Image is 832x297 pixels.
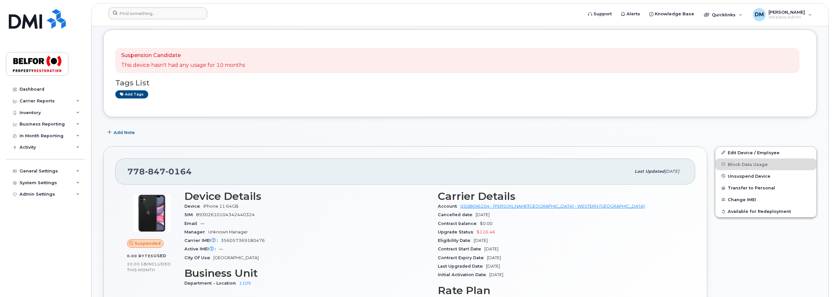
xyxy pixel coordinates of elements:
[114,129,135,136] span: Add Note
[184,212,196,217] span: SIM
[715,170,816,182] button: Unsuspend Device
[127,167,192,176] span: 778
[438,230,477,234] span: Upgrade Status
[108,7,207,19] input: Find something...
[165,167,192,176] span: 0164
[153,253,166,258] span: used
[208,230,248,234] span: Unknown Manager
[121,52,245,59] p: Suspension Candidate
[438,255,487,260] span: Contract Expiry Date
[196,212,255,217] span: 89302610104342440324
[145,167,165,176] span: 847
[127,262,147,266] span: 20.00 GB
[115,90,148,98] a: Add tags
[438,272,489,277] span: Initial Activation Date
[184,281,239,286] span: Department - Location
[438,221,480,226] span: Contract balance
[486,264,500,269] span: [DATE]
[655,11,694,17] span: Knowledge Base
[184,221,200,226] span: Email
[135,240,161,246] span: Suspended
[200,221,205,226] span: —
[127,254,153,258] span: 0.00 Bytes
[715,194,816,205] button: Change IMEI
[489,272,503,277] span: [DATE]
[728,209,791,214] span: Available for Redeployment
[184,238,221,243] span: Carrier IMEI
[699,8,747,21] div: Quicklinks
[221,238,265,243] span: 356057369180476
[115,79,805,87] h3: Tags List
[184,204,203,209] span: Device
[715,205,816,217] button: Available for Redeployment
[487,255,501,260] span: [DATE]
[715,182,816,194] button: Transfer to Personal
[626,11,640,17] span: Alerts
[121,62,245,69] p: This device hasn't had any usage for 10 months
[438,212,476,217] span: Cancelled date
[438,285,683,296] h3: Rate Plan
[728,173,770,178] span: Unsuspend Device
[477,230,495,234] span: $116.46
[438,264,486,269] span: Last Upgraded Date
[438,190,683,202] h3: Carrier Details
[239,281,251,286] a: 1109
[184,255,213,260] span: City Of Use
[219,246,223,251] span: —
[103,127,140,139] button: Add Note
[715,158,816,170] button: Block Data Usage
[748,8,816,21] div: Dan Maiuri
[645,7,699,21] a: Knowledge Base
[616,7,645,21] a: Alerts
[484,246,498,251] span: [DATE]
[184,190,430,202] h3: Device Details
[665,169,679,174] span: [DATE]
[213,255,259,260] span: [GEOGRAPHIC_DATA]
[184,267,430,279] h3: Business Unit
[127,261,171,272] span: included this month
[203,204,238,209] span: iPhone 11 64GB
[635,169,665,174] span: Last updated
[583,7,616,21] a: Support
[712,12,736,17] span: Quicklinks
[474,238,488,243] span: [DATE]
[594,11,612,17] span: Support
[438,246,484,251] span: Contract Start Date
[460,204,645,209] a: 0508696204 - [PERSON_NAME][GEOGRAPHIC_DATA] - WESTERN [GEOGRAPHIC_DATA]
[438,238,474,243] span: Eligibility Date
[184,246,219,251] span: Active IMEI
[132,194,171,233] img: iPhone_11.jpg
[480,221,493,226] span: $0.00
[438,204,460,209] span: Account
[715,147,816,158] a: Edit Device / Employee
[755,11,764,19] span: DM
[768,9,805,15] span: [PERSON_NAME]
[768,15,805,20] span: Wireless Admin
[476,212,490,217] span: [DATE]
[184,230,208,234] span: Manager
